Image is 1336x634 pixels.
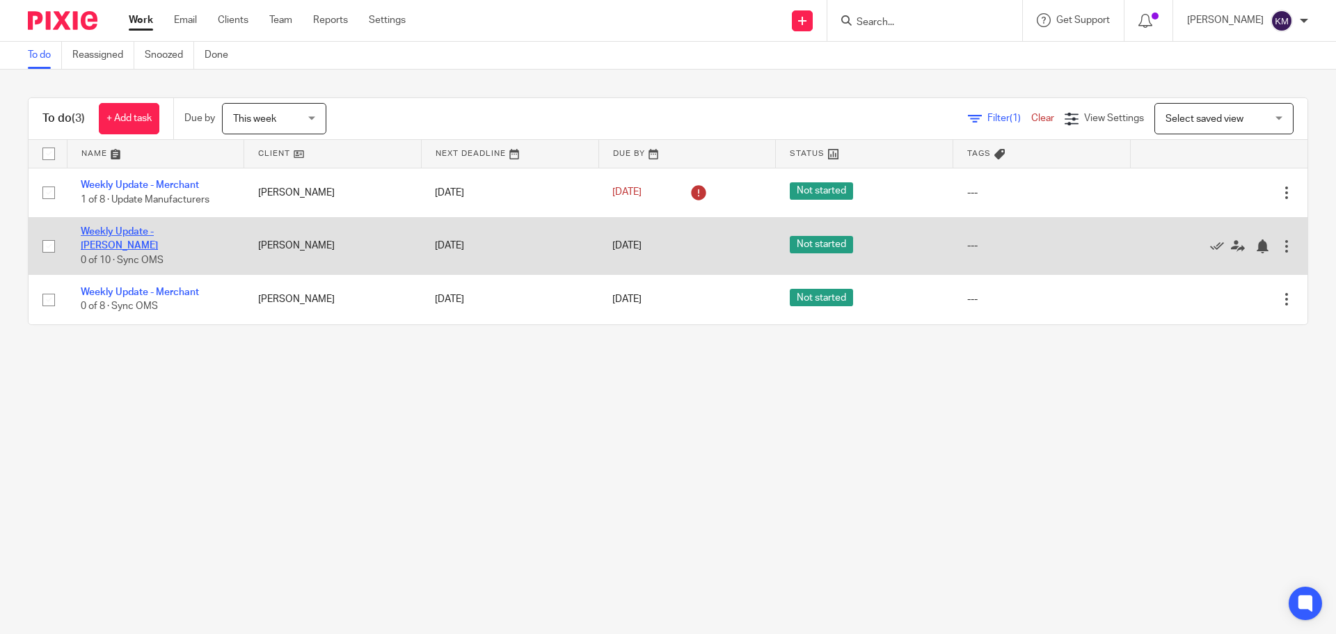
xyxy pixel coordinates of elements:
[42,111,85,126] h1: To do
[81,195,209,205] span: 1 of 8 · Update Manufacturers
[72,42,134,69] a: Reassigned
[28,11,97,30] img: Pixie
[1031,113,1054,123] a: Clear
[81,287,199,297] a: Weekly Update - Merchant
[1187,13,1264,27] p: [PERSON_NAME]
[244,275,422,324] td: [PERSON_NAME]
[1056,15,1110,25] span: Get Support
[28,42,62,69] a: To do
[244,168,422,217] td: [PERSON_NAME]
[612,241,642,251] span: [DATE]
[967,292,1117,306] div: ---
[790,182,853,200] span: Not started
[81,255,164,265] span: 0 of 10 · Sync OMS
[967,239,1117,253] div: ---
[369,13,406,27] a: Settings
[421,275,598,324] td: [DATE]
[99,103,159,134] a: + Add task
[1010,113,1021,123] span: (1)
[218,13,248,27] a: Clients
[184,111,215,125] p: Due by
[72,113,85,124] span: (3)
[313,13,348,27] a: Reports
[612,294,642,304] span: [DATE]
[145,42,194,69] a: Snoozed
[1084,113,1144,123] span: View Settings
[81,180,199,190] a: Weekly Update - Merchant
[967,186,1117,200] div: ---
[967,150,991,157] span: Tags
[790,236,853,253] span: Not started
[174,13,197,27] a: Email
[129,13,153,27] a: Work
[1166,114,1243,124] span: Select saved view
[987,113,1031,123] span: Filter
[244,217,422,274] td: [PERSON_NAME]
[421,168,598,217] td: [DATE]
[1271,10,1293,32] img: svg%3E
[855,17,980,29] input: Search
[612,188,642,198] span: [DATE]
[421,217,598,274] td: [DATE]
[233,114,276,124] span: This week
[81,227,158,251] a: Weekly Update - [PERSON_NAME]
[269,13,292,27] a: Team
[205,42,239,69] a: Done
[1210,239,1231,253] a: Mark as done
[790,289,853,306] span: Not started
[81,301,158,311] span: 0 of 8 · Sync OMS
